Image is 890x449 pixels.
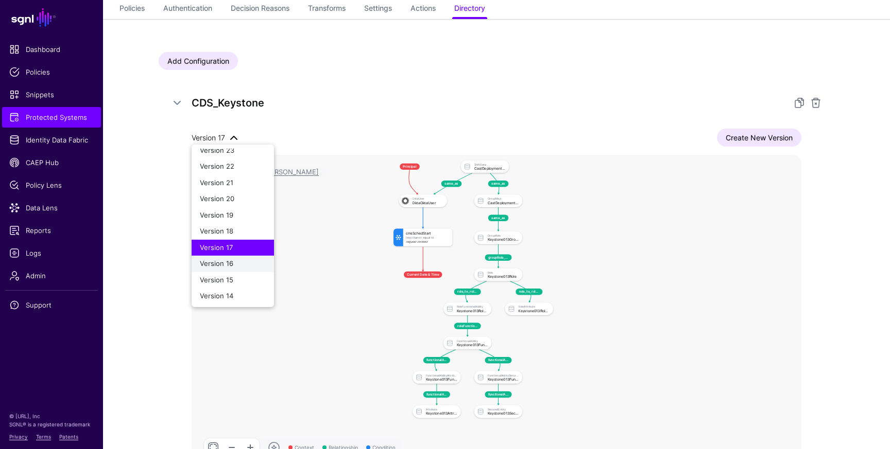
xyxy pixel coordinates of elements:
[401,196,410,206] img: svg+xml;base64,PHN2ZyB3aWR0aD0iNjQiIGhlaWdodD0iNjQiIHZpZXdCb3g9IjAgMCA2NCA2NCIgZmlsbD0ibm9uZSIgeG...
[200,259,233,267] span: Version 16
[200,276,233,284] span: Version 15
[412,201,443,204] div: OktaOktaUser
[9,157,94,168] span: CAEP Hub
[406,236,450,239] div: Less Than Or Equal To
[2,197,101,218] a: Data Lens
[412,197,443,200] div: OktaUser
[474,163,505,166] div: ShiftData
[485,357,511,363] span: functionalAbility_to_functionalAbilitySecuredEntity
[9,180,94,190] span: Policy Lens
[200,178,233,187] span: Version 21
[200,211,233,219] span: Version 19
[9,271,94,281] span: Admin
[457,309,488,313] div: Keystone013RoleFunctionalAbility
[2,107,101,128] a: Protected Systems
[192,223,274,240] button: Version 18
[488,373,519,376] div: FunctionalAbilitySecuredEntity
[192,133,225,142] span: Version 17
[192,175,274,191] button: Version 21
[454,323,481,329] span: roleFunctionalAbility_to_functionalAbility
[426,411,457,415] div: Keystone013Attribute
[488,411,519,415] div: Keystone013SecuredEntity
[9,420,94,428] p: SGNL® is a registered trademark
[2,39,101,60] a: Dashboard
[9,412,94,420] p: © [URL], Inc
[488,197,519,200] div: GroupMap
[454,289,481,295] span: role_to_roleFunctionalAbility
[518,309,549,313] div: Keystone013RoleAttribute
[404,272,442,278] span: Current Date & Time
[488,201,519,204] div: CastDeploymentSystemGroupMap
[488,238,519,241] div: Keystone013GroupRole
[9,89,94,100] span: Snippets
[2,84,101,105] a: Snippets
[2,175,101,195] a: Policy Lens
[488,214,509,221] span: same_as
[9,44,94,55] span: Dashboard
[192,142,274,159] button: Version 23
[192,191,274,207] button: Version 20
[192,288,274,304] button: Version 14
[488,378,519,381] div: Keystone013FunctionalAbilitySecuredEntity
[400,164,419,170] span: Principal
[9,135,94,145] span: Identity Data Fabric
[457,305,488,308] div: RoleFunctionalAbility
[9,434,28,440] a: Privacy
[264,168,319,176] app-identifier: [PERSON_NAME]
[200,146,234,154] span: Version 23
[192,272,274,289] button: Version 15
[406,240,450,243] div: Request Context
[426,408,457,411] div: Attribute
[423,391,450,398] span: functionalAbilityAttribute_to_Attribute
[200,162,234,170] span: Version 22
[192,256,274,272] button: Version 16
[6,6,97,29] a: SGNL
[488,271,519,274] div: Role
[9,300,94,310] span: Support
[441,181,462,187] span: same_as
[36,434,51,440] a: Terms
[488,181,509,187] span: same_as
[485,254,511,260] span: groupRole_to_role
[426,378,457,381] div: Keystone013FunctionalAbilityAttribute
[200,227,233,235] span: Version 18
[200,292,233,300] span: Version 14
[474,167,505,170] div: CastDeploymentSystemShiftData
[2,243,101,263] a: Logs
[488,275,519,278] div: Keystone013Role
[485,391,511,398] span: functionalAbilitySecuredEntity_to_securedEntity
[488,234,519,237] div: GroupRole
[2,265,101,286] a: Admin
[457,343,488,347] div: Keystone013FunctionalAbility
[9,67,94,77] span: Policies
[9,225,94,236] span: Reports
[9,248,94,258] span: Logs
[192,207,274,224] button: Version 19
[2,62,101,82] a: Policies
[159,52,238,70] a: Add Configuration
[9,112,94,122] span: Protected Systems
[516,289,542,295] span: role_to_roleAttribute
[59,434,78,440] a: Patents
[200,194,234,203] span: Version 20
[9,203,94,213] span: Data Lens
[717,129,801,147] a: Create New Version
[426,373,457,376] div: FunctionalAbilityAttribute
[192,158,274,175] button: Version 22
[2,152,101,173] a: CAEP Hub
[192,95,781,111] h5: CDS_Keystone
[192,240,274,256] button: Version 17
[2,130,101,150] a: Identity Data Fabric
[2,220,101,241] a: Reports
[518,305,549,308] div: RoleAttribute
[423,357,450,363] span: functionalAbility_to_functionalAbilityAttribute
[488,408,519,411] div: SecuredEntity
[200,243,233,252] span: Version 17
[406,231,450,235] div: cmsSchedStart
[457,339,488,343] div: FunctionalAbility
